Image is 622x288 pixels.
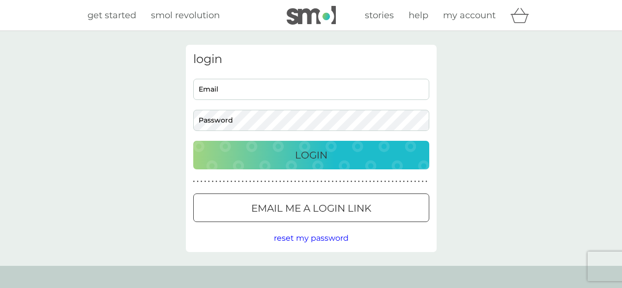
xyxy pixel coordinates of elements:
[193,193,429,222] button: Email me a login link
[215,179,217,184] p: ●
[279,179,281,184] p: ●
[88,8,136,23] a: get started
[373,179,375,184] p: ●
[362,179,364,184] p: ●
[343,179,345,184] p: ●
[302,179,304,184] p: ●
[309,179,311,184] p: ●
[295,147,327,163] p: Login
[313,179,315,184] p: ●
[411,179,413,184] p: ●
[251,200,371,216] p: Email me a login link
[272,179,274,184] p: ●
[395,179,397,184] p: ●
[227,179,229,184] p: ●
[354,179,356,184] p: ●
[275,179,277,184] p: ●
[351,179,353,184] p: ●
[358,179,360,184] p: ●
[418,179,420,184] p: ●
[151,8,220,23] a: smol revolution
[231,179,233,184] p: ●
[223,179,225,184] p: ●
[197,179,199,184] p: ●
[219,179,221,184] p: ●
[294,179,296,184] p: ●
[287,6,336,25] img: smol
[317,179,319,184] p: ●
[212,179,214,184] p: ●
[242,179,244,184] p: ●
[253,179,255,184] p: ●
[422,179,424,184] p: ●
[234,179,236,184] p: ●
[365,8,394,23] a: stories
[208,179,210,184] p: ●
[403,179,405,184] p: ●
[377,179,379,184] p: ●
[443,10,496,21] span: my account
[264,179,266,184] p: ●
[261,179,263,184] p: ●
[88,10,136,21] span: get started
[274,232,349,245] button: reset my password
[283,179,285,184] p: ●
[388,179,390,184] p: ●
[193,141,429,169] button: Login
[409,10,428,21] span: help
[339,179,341,184] p: ●
[332,179,334,184] p: ●
[365,10,394,21] span: stories
[193,52,429,66] h3: login
[384,179,386,184] p: ●
[257,179,259,184] p: ●
[274,233,349,243] span: reset my password
[399,179,401,184] p: ●
[287,179,289,184] p: ●
[407,179,409,184] p: ●
[425,179,427,184] p: ●
[381,179,383,184] p: ●
[201,179,203,184] p: ●
[443,8,496,23] a: my account
[249,179,251,184] p: ●
[305,179,307,184] p: ●
[510,5,535,25] div: basket
[347,179,349,184] p: ●
[324,179,326,184] p: ●
[291,179,293,184] p: ●
[392,179,394,184] p: ●
[369,179,371,184] p: ●
[204,179,206,184] p: ●
[238,179,240,184] p: ●
[245,179,247,184] p: ●
[321,179,323,184] p: ●
[193,179,195,184] p: ●
[409,8,428,23] a: help
[298,179,300,184] p: ●
[335,179,337,184] p: ●
[365,179,367,184] p: ●
[151,10,220,21] span: smol revolution
[414,179,416,184] p: ●
[328,179,330,184] p: ●
[268,179,270,184] p: ●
